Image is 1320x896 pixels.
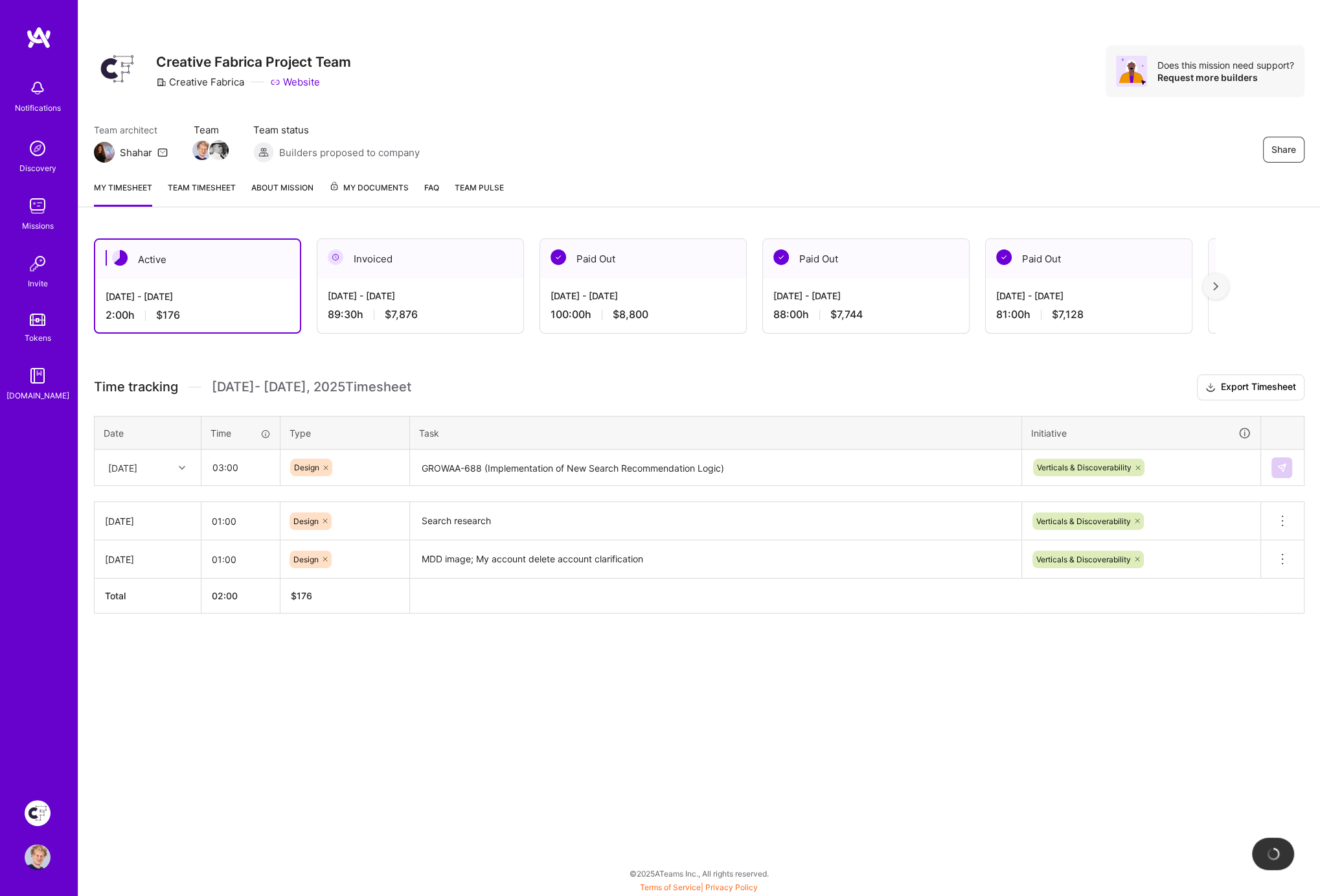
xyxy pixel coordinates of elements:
[94,123,168,137] span: Team architect
[1036,516,1131,526] span: Verticals & Discoverability
[291,590,312,601] span: $ 176
[455,181,504,207] a: Team Pulse
[996,249,1012,265] img: Paid Out
[95,416,201,450] th: Date
[94,142,115,163] img: Team Architect
[996,308,1181,321] div: 81:00 h
[763,239,969,279] div: Paid Out
[212,379,411,395] span: [DATE] - [DATE] , 2025 Timesheet
[28,277,48,290] div: Invite
[293,516,319,526] span: Design
[25,251,51,277] img: Invite
[328,249,343,265] img: Invoiced
[112,250,128,266] img: Active
[455,183,504,192] span: Team Pulse
[192,141,212,160] img: Team Member Avatar
[6,389,69,402] div: [DOMAIN_NAME]
[21,800,54,826] a: Creative Fabrica Project Team
[830,308,863,321] span: $7,744
[168,181,236,207] a: Team timesheet
[773,249,789,265] img: Paid Out
[540,239,746,279] div: Paid Out
[19,161,56,175] div: Discovery
[551,289,736,303] div: [DATE] - [DATE]
[551,308,736,321] div: 100:00 h
[640,882,701,892] a: Terms of Service
[78,857,1320,890] div: © 2025 ATeams Inc., All rights reserved.
[773,289,959,303] div: [DATE] - [DATE]
[105,553,190,566] div: [DATE]
[1197,374,1304,400] button: Export Timesheet
[201,542,280,577] input: HH:MM
[156,75,244,89] div: Creative Fabrica
[1277,463,1287,473] img: Submit
[411,451,1020,485] textarea: GROWAA-688 (Implementation of New Search Recommendation Logic)
[329,181,409,207] a: My Documents
[1205,381,1216,395] i: icon Download
[411,503,1020,539] textarea: Search research
[30,314,45,326] img: tokens
[25,193,51,219] img: teamwork
[209,141,229,160] img: Team Member Avatar
[773,308,959,321] div: 88:00 h
[279,146,420,159] span: Builders proposed to company
[106,290,290,303] div: [DATE] - [DATE]
[156,77,166,87] i: icon CompanyGray
[95,579,201,614] th: Total
[317,239,523,279] div: Invoiced
[21,844,54,870] a: User Avatar
[211,139,227,161] a: Team Member Avatar
[95,240,300,279] div: Active
[94,45,141,92] img: Company Logo
[253,123,420,137] span: Team status
[385,308,418,321] span: $7,876
[1036,555,1131,564] span: Verticals & Discoverability
[294,463,319,472] span: Design
[25,75,51,101] img: bell
[156,54,351,70] h3: Creative Fabrica Project Team
[15,101,61,115] div: Notifications
[293,555,319,564] span: Design
[1157,71,1294,84] div: Request more builders
[25,363,51,389] img: guide book
[1031,426,1251,441] div: Initiative
[157,147,168,157] i: icon Mail
[22,219,54,233] div: Missions
[202,450,279,485] input: HH:MM
[211,426,271,440] div: Time
[194,123,227,137] span: Team
[120,146,152,159] div: Shahar
[986,239,1192,279] div: Paid Out
[179,465,185,471] i: icon Chevron
[551,249,566,265] img: Paid Out
[270,75,320,89] a: Website
[328,289,513,303] div: [DATE] - [DATE]
[201,579,280,614] th: 02:00
[705,882,758,892] a: Privacy Policy
[411,542,1020,577] textarea: MDD image; My account delete account clarification
[26,26,52,49] img: logo
[25,844,51,870] img: User Avatar
[201,504,280,538] input: HH:MM
[1157,59,1294,71] div: Does this mission need support?
[1264,845,1282,862] img: loading
[996,289,1181,303] div: [DATE] - [DATE]
[410,416,1022,450] th: Task
[94,379,178,395] span: Time tracking
[640,882,758,892] span: |
[156,308,180,322] span: $176
[613,308,648,321] span: $8,800
[424,181,439,207] a: FAQ
[1271,457,1293,478] div: null
[25,331,51,345] div: Tokens
[1213,282,1218,291] img: right
[25,135,51,161] img: discovery
[108,461,137,474] div: [DATE]
[251,181,313,207] a: About Mission
[1116,56,1147,87] img: Avatar
[329,181,409,195] span: My Documents
[253,142,274,163] img: Builders proposed to company
[328,308,513,321] div: 89:30 h
[105,514,190,528] div: [DATE]
[280,416,410,450] th: Type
